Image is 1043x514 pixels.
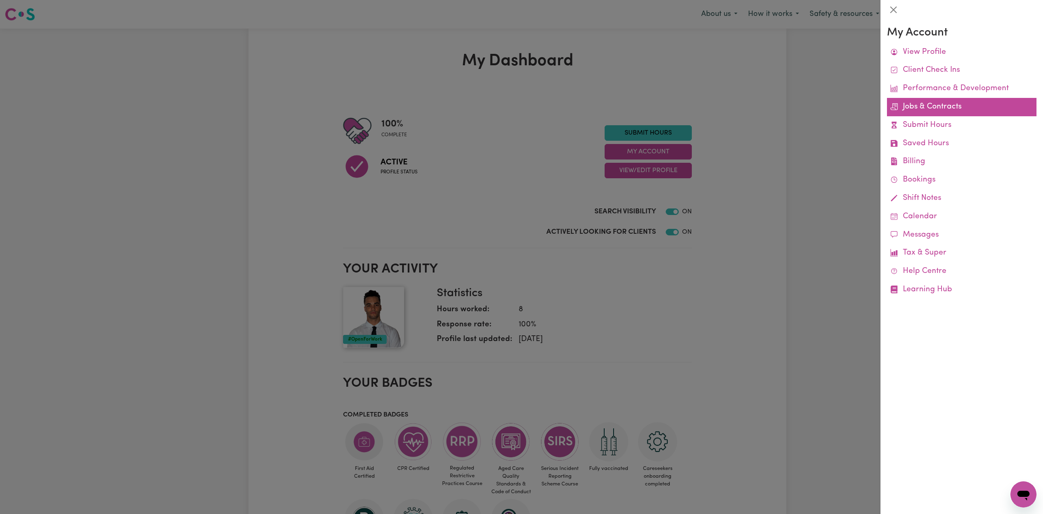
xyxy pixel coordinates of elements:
[887,281,1036,299] a: Learning Hub
[887,189,1036,208] a: Shift Notes
[887,98,1036,116] a: Jobs & Contracts
[887,226,1036,244] a: Messages
[887,153,1036,171] a: Billing
[887,116,1036,135] a: Submit Hours
[887,135,1036,153] a: Saved Hours
[887,171,1036,189] a: Bookings
[887,43,1036,62] a: View Profile
[887,80,1036,98] a: Performance & Development
[887,244,1036,262] a: Tax & Super
[887,3,900,16] button: Close
[887,208,1036,226] a: Calendar
[887,26,1036,40] h3: My Account
[887,262,1036,281] a: Help Centre
[887,61,1036,80] a: Client Check Ins
[1010,481,1036,507] iframe: Button to launch messaging window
